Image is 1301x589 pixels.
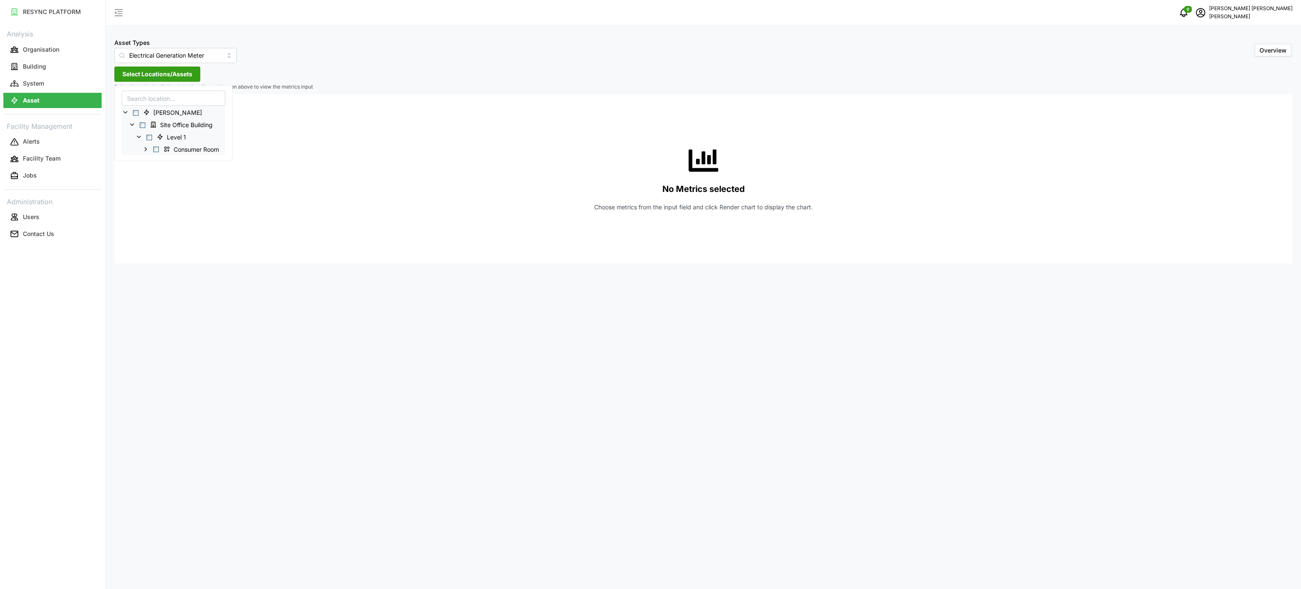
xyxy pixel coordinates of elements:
[3,208,102,225] a: Users
[3,168,102,183] button: Jobs
[23,171,37,180] p: Jobs
[160,121,213,129] span: Site Office Building
[140,107,208,117] span: Chuan Lim
[3,134,102,150] button: Alerts
[23,137,40,146] p: Alerts
[23,230,54,238] p: Contact Us
[3,92,102,109] a: Asset
[662,182,745,196] p: No Metrics selected
[153,132,192,142] span: Level 1
[3,226,102,242] button: Contact Us
[1175,4,1192,21] button: notifications
[3,27,102,39] p: Analysis
[23,62,46,71] p: Building
[1192,4,1209,21] button: schedule
[23,45,59,54] p: Organisation
[23,154,61,163] p: Facility Team
[3,133,102,150] a: Alerts
[3,76,102,91] button: System
[23,96,39,105] p: Asset
[3,195,102,207] p: Administration
[3,42,102,57] button: Organisation
[147,134,152,140] span: Select Level 1
[133,110,138,116] span: Select Chuan Lim
[174,145,219,154] span: Consumer Room
[147,119,219,130] span: Site Office Building
[3,75,102,92] a: System
[114,67,200,82] button: Select Locations/Assets
[3,58,102,75] a: Building
[3,119,102,132] p: Facility Management
[3,225,102,242] a: Contact Us
[114,38,150,47] label: Asset Types
[3,59,102,74] button: Building
[3,3,102,20] a: RESYNC PLATFORM
[23,8,81,16] p: RESYNC PLATFORM
[3,93,102,108] button: Asset
[114,85,233,161] div: Select Locations/Assets
[3,151,102,167] button: Facility Team
[153,147,159,152] span: Select Consumer Room
[3,209,102,225] button: Users
[1259,47,1287,54] span: Overview
[23,79,44,88] p: System
[153,108,202,117] span: [PERSON_NAME]
[122,91,225,106] input: Search location...
[594,203,813,211] p: Choose metrics from the input field and click Render chart to display the chart.
[1187,6,1189,12] span: 0
[1209,13,1293,21] p: [PERSON_NAME]
[140,122,145,128] span: Select Site Office Building
[3,4,102,19] button: RESYNC PLATFORM
[3,41,102,58] a: Organisation
[23,213,39,221] p: Users
[3,167,102,184] a: Jobs
[114,83,1293,91] p: Select items in the 'Select Locations/Assets' button above to view the metrics input
[167,133,186,142] span: Level 1
[1209,5,1293,13] p: [PERSON_NAME] [PERSON_NAME]
[3,150,102,167] a: Facility Team
[122,67,192,81] span: Select Locations/Assets
[160,144,225,154] span: Consumer Room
